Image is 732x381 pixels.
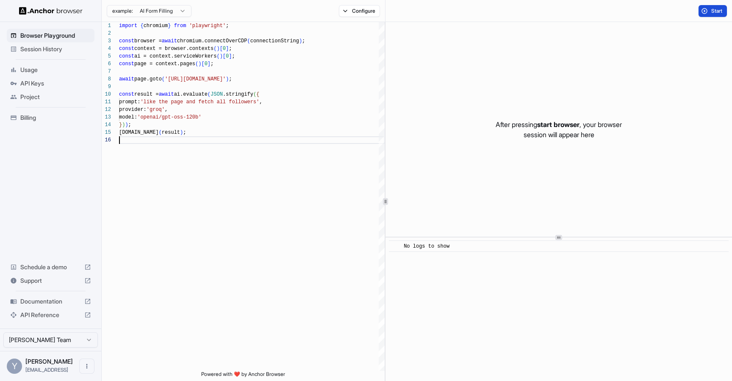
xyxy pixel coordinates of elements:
span: JSON [211,91,223,97]
span: provider: [119,107,147,113]
span: ) [198,61,201,67]
span: 'playwright' [189,23,226,29]
div: 8 [102,75,111,83]
span: ( [213,46,216,52]
span: const [119,61,134,67]
span: [DOMAIN_NAME] [119,130,159,135]
span: , [259,99,262,105]
p: After pressing , your browser session will appear here [496,119,622,140]
div: API Reference [7,308,94,322]
span: ; [229,76,232,82]
span: example: [112,8,133,14]
span: [ [201,61,204,67]
div: Schedule a demo [7,260,94,274]
span: Usage [20,66,91,74]
button: Open menu [79,359,94,374]
span: const [119,91,134,97]
span: start browser [537,120,579,129]
span: API Reference [20,311,81,319]
span: Start [711,8,723,14]
div: Y [7,359,22,374]
div: API Keys [7,77,94,90]
span: chromium [144,23,168,29]
span: Documentation [20,297,81,306]
span: await [119,76,134,82]
span: await [162,38,177,44]
span: Yonatan Levin [25,358,73,365]
div: 7 [102,68,111,75]
div: 11 [102,98,111,106]
span: ai = context.serviceWorkers [134,53,216,59]
span: ( [159,130,162,135]
div: 1 [102,22,111,30]
span: { [140,23,143,29]
span: ai.evaluate [174,91,208,97]
span: ) [220,53,223,59]
span: { [256,91,259,97]
span: ( [208,91,211,97]
span: ( [162,76,165,82]
span: ] [208,61,211,67]
span: yonti@loora.ai [25,367,68,373]
span: ] [229,53,232,59]
div: 3 [102,37,111,45]
span: ) [226,76,229,82]
span: ; [128,122,131,128]
span: ) [125,122,128,128]
span: ​ [393,242,397,251]
span: page.goto [134,76,162,82]
span: ; [302,38,305,44]
span: [ [223,53,226,59]
div: Project [7,90,94,104]
div: 15 [102,129,111,136]
div: 4 [102,45,111,52]
div: Browser Playground [7,29,94,42]
span: Billing [20,113,91,122]
span: Session History [20,45,91,53]
span: '[URL][DOMAIN_NAME]' [165,76,226,82]
span: , [165,107,168,113]
span: model: [119,114,137,120]
span: ; [229,46,232,52]
span: from [174,23,186,29]
span: 'openai/gpt-oss-120b' [137,114,201,120]
div: 10 [102,91,111,98]
div: Support [7,274,94,287]
span: 0 [223,46,226,52]
button: Configure [339,5,380,17]
span: result = [134,91,159,97]
span: } [168,23,171,29]
span: Browser Playground [20,31,91,40]
div: 2 [102,30,111,37]
div: 12 [102,106,111,113]
span: ( [216,53,219,59]
div: 14 [102,121,111,129]
div: 13 [102,113,111,121]
span: const [119,53,134,59]
span: ; [226,23,229,29]
span: .stringify [223,91,253,97]
span: ) [180,130,183,135]
div: Usage [7,63,94,77]
span: 0 [205,61,208,67]
span: ; [183,130,186,135]
span: Support [20,276,81,285]
span: ( [247,38,250,44]
span: ] [226,46,229,52]
div: 6 [102,60,111,68]
span: page = context.pages [134,61,195,67]
span: ( [253,91,256,97]
div: 5 [102,52,111,60]
div: Documentation [7,295,94,308]
div: Session History [7,42,94,56]
button: Start [699,5,727,17]
span: ( [195,61,198,67]
span: await [159,91,174,97]
div: 9 [102,83,111,91]
span: ) [122,122,125,128]
span: No logs to show [404,243,449,249]
span: connectionString [250,38,299,44]
span: 'groq' [147,107,165,113]
span: 'like the page and fetch all followers' [140,99,259,105]
span: chromium.connectOverCDP [177,38,247,44]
